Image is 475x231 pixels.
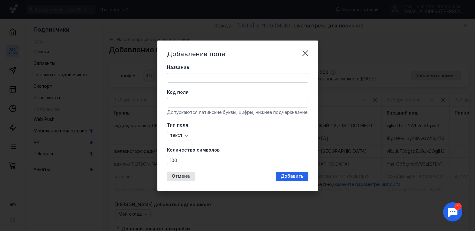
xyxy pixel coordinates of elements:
span: Добавить [281,174,304,179]
span: Название [167,64,189,71]
span: Количество символов [167,147,220,153]
span: Код поля [167,89,189,95]
div: 1 [14,4,22,11]
span: Тип поля [167,122,188,128]
div: Допускаются латинские буквы, цифры, нижнее подчеркивание. [167,109,308,115]
span: Добавление поля [167,50,225,58]
button: Отмена [167,172,195,181]
span: текст [170,133,183,138]
button: Добавить [276,172,308,181]
span: Отмена [172,174,190,179]
button: текст [167,131,191,140]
